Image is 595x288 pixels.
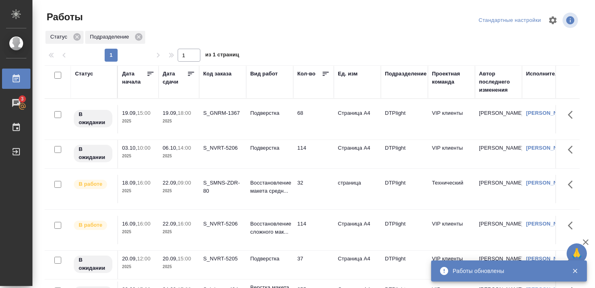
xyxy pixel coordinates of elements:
p: 15:00 [137,110,150,116]
button: Здесь прячутся важные кнопки [563,175,582,194]
p: 19.09, [122,110,137,116]
p: Восстановление макета средн... [250,179,289,195]
div: Статус [75,70,93,78]
td: VIP клиенты [428,251,475,279]
div: split button [477,14,543,27]
td: Страница А4 [334,105,381,133]
p: 03.10, [122,145,137,151]
p: 18.09, [122,180,137,186]
p: 2025 [163,263,195,271]
p: 06.10, [163,145,178,151]
p: 20.09, [122,256,137,262]
p: 2025 [122,187,155,195]
a: 3 [2,93,30,113]
p: 16:00 [137,221,150,227]
td: 114 [293,216,334,244]
a: [PERSON_NAME] [526,180,571,186]
p: 14:00 [178,145,191,151]
div: Работы обновлены [453,267,560,275]
button: Здесь прячутся важные кнопки [563,140,582,159]
p: 12:00 [137,256,150,262]
div: Исполнитель назначен, приступать к работе пока рано [73,144,113,163]
td: VIP клиенты [428,140,475,168]
span: из 1 страниц [205,50,239,62]
p: 10:00 [137,145,150,151]
p: 16:00 [178,221,191,227]
p: 09:00 [178,180,191,186]
div: Вид работ [250,70,278,78]
p: 18:00 [178,110,191,116]
div: S_GNRM-1367 [203,109,242,117]
p: 2025 [163,117,195,125]
p: 2025 [163,187,195,195]
td: страница [334,175,381,203]
td: DTPlight [381,175,428,203]
div: Автор последнего изменения [479,70,518,94]
td: DTPlight [381,251,428,279]
td: [PERSON_NAME] [475,175,522,203]
span: Настроить таблицу [543,11,563,30]
p: 2025 [122,228,155,236]
span: Посмотреть информацию [563,13,580,28]
p: 2025 [122,152,155,160]
td: 32 [293,175,334,203]
span: Работы [45,11,83,24]
p: 2025 [122,117,155,125]
p: Подверстка [250,144,289,152]
p: 2025 [122,263,155,271]
div: Дата начала [122,70,146,86]
p: 22.09, [163,221,178,227]
td: DTPlight [381,140,428,168]
p: 16:00 [137,180,150,186]
p: 2025 [163,152,195,160]
div: S_SMNS-ZDR-80 [203,179,242,195]
button: Здесь прячутся важные кнопки [563,216,582,235]
td: VIP клиенты [428,216,475,244]
p: Подверстка [250,109,289,117]
p: Восстановление сложного мак... [250,220,289,236]
p: В ожидании [79,256,107,272]
span: 3 [16,95,28,103]
p: 19.09, [163,110,178,116]
p: Подверстка [250,255,289,263]
p: В ожидании [79,110,107,127]
button: 🙏 [567,243,587,264]
p: В работе [79,221,102,229]
div: Подразделение [85,31,145,44]
div: Исполнитель назначен, приступать к работе пока рано [73,255,113,274]
a: [PERSON_NAME] [526,221,571,227]
td: 114 [293,140,334,168]
div: Исполнитель выполняет работу [73,179,113,190]
td: [PERSON_NAME] [475,140,522,168]
div: Подразделение [385,70,427,78]
span: 🙏 [570,245,584,262]
p: Статус [50,33,70,41]
td: [PERSON_NAME] [475,105,522,133]
a: [PERSON_NAME] [526,110,571,116]
div: Статус [45,31,84,44]
td: Технический [428,175,475,203]
td: 37 [293,251,334,279]
div: Ед. изм [338,70,358,78]
td: Страница А4 [334,251,381,279]
div: S_NVRT-5206 [203,144,242,152]
p: 22.09, [163,180,178,186]
div: S_NVRT-5206 [203,220,242,228]
div: Исполнитель назначен, приступать к работе пока рано [73,109,113,128]
a: [PERSON_NAME] [526,256,571,262]
div: Исполнитель [526,70,562,78]
td: Страница А4 [334,216,381,244]
button: Закрыть [567,267,583,275]
p: В ожидании [79,145,107,161]
p: В работе [79,180,102,188]
button: Здесь прячутся важные кнопки [563,105,582,125]
td: VIP клиенты [428,105,475,133]
div: Дата сдачи [163,70,187,86]
p: 16.09, [122,221,137,227]
div: Проектная команда [432,70,471,86]
td: [PERSON_NAME] [475,251,522,279]
td: [PERSON_NAME] [475,216,522,244]
td: Страница А4 [334,140,381,168]
p: Подразделение [90,33,132,41]
div: S_NVRT-5205 [203,255,242,263]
